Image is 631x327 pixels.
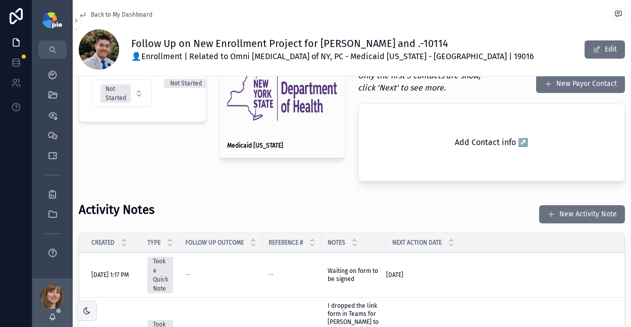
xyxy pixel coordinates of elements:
[153,257,168,293] div: Took a Quick Note
[269,271,274,279] span: --
[227,142,283,149] strong: Medicaid [US_STATE]
[269,239,303,247] span: Reference #
[539,205,625,223] button: New Activity Note
[185,239,244,247] span: Follow Up Outcome
[42,12,62,28] img: App logo
[91,11,152,19] span: Back to My Dashboard
[455,136,528,149] h2: Add Contact info ↗️
[106,84,126,103] div: Not Started
[147,257,173,293] a: Took a Quick Note
[536,75,625,93] button: New Payor Contact
[32,59,73,275] div: scrollable content
[91,271,129,279] span: [DATE] 1:17 PM
[79,53,206,122] a: Project StatusSelect ButtonSubmission StatusNot Started
[79,11,152,19] a: Back to My Dashboard
[185,271,190,279] span: --
[328,267,380,283] a: Waiting on form to be signed
[328,239,345,247] span: Notes
[392,239,442,247] span: Next Action Date
[386,271,403,279] span: [DATE]
[219,52,346,158] a: logo-new-york-medicaid.pngMedicaid [US_STATE]
[147,239,161,247] span: Type
[79,202,154,218] h2: Activity Notes
[131,51,534,63] span: 👤Enrollment | Related to Omni [MEDICAL_DATA] of NY, PC - Medicaid [US_STATE] - [GEOGRAPHIC_DATA] ...
[585,40,625,59] button: Edit
[386,271,612,279] a: [DATE]
[131,36,534,51] h1: Follow Up on New Enrollment Project for [PERSON_NAME] and .-10114
[185,271,256,279] a: --
[91,239,115,247] span: Created
[92,79,151,107] button: Select Button
[170,79,202,88] div: Not Started
[358,70,495,94] em: Only the first 3 contacts are show, click 'Next' to see more.
[91,271,135,279] a: [DATE] 1:17 PM
[227,61,338,133] img: logo-new-york-medicaid.png
[269,271,315,279] a: --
